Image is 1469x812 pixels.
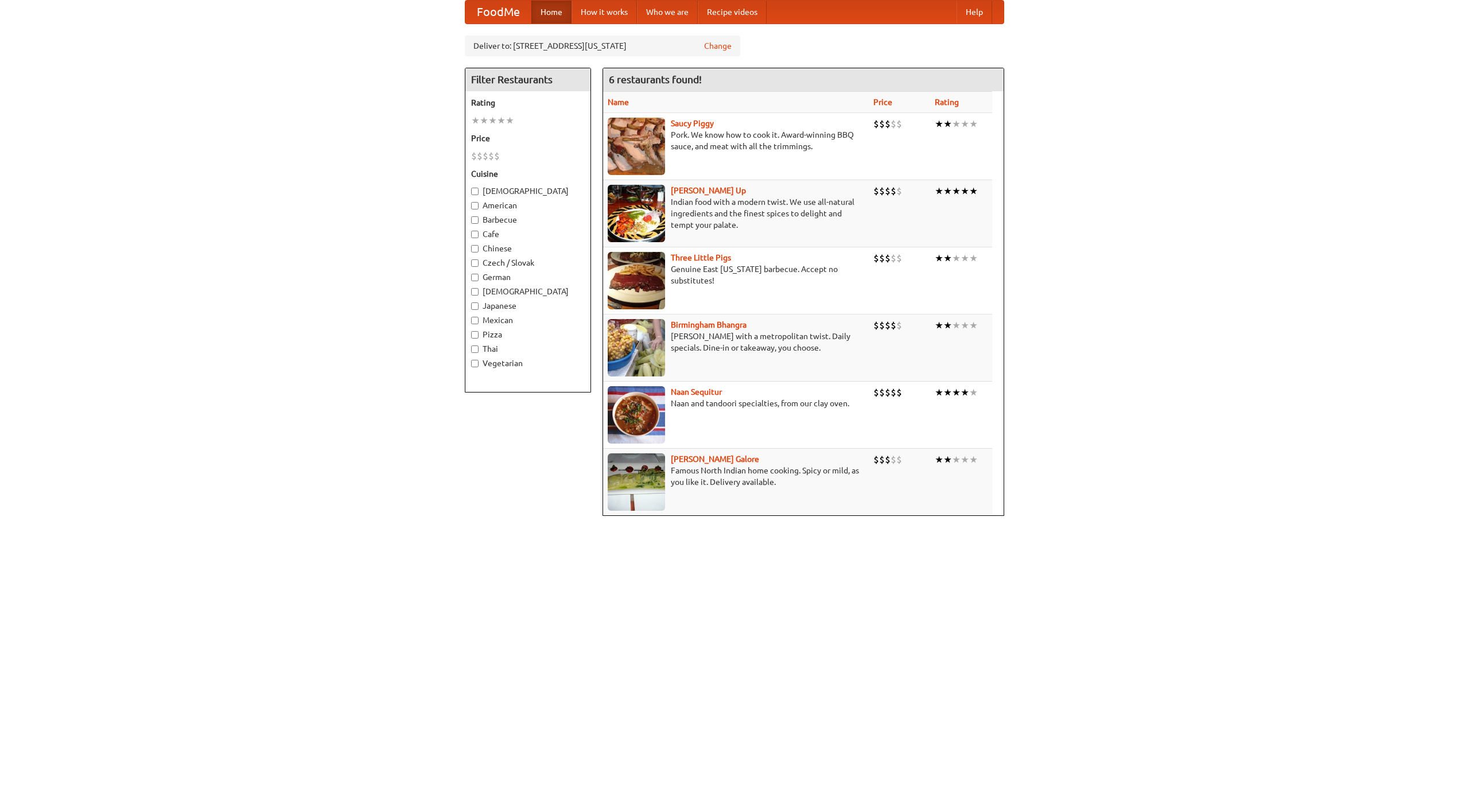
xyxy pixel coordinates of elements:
[497,114,506,127] li: ★
[471,97,585,108] h5: Rating
[471,259,479,267] input: Czech / Slovak
[671,320,747,329] a: Birmingham Bhangra
[952,386,961,399] li: ★
[969,319,978,332] li: ★
[873,252,879,265] li: $
[935,453,943,466] li: ★
[608,319,665,376] img: bhangra.jpg
[952,453,961,466] li: ★
[879,185,885,197] li: $
[873,98,892,107] a: Price
[879,453,885,466] li: $
[961,386,969,399] li: ★
[961,185,969,197] li: ★
[471,257,585,269] label: Czech / Slovak
[471,168,585,180] h5: Cuisine
[671,454,759,464] a: [PERSON_NAME] Galore
[896,252,902,265] li: $
[879,319,885,332] li: $
[471,231,479,238] input: Cafe
[952,319,961,332] li: ★
[608,98,629,107] a: Name
[873,185,879,197] li: $
[873,118,879,130] li: $
[885,185,891,197] li: $
[609,74,702,85] ng-pluralize: 6 restaurants found!
[671,387,722,397] a: Naan Sequitur
[896,185,902,197] li: $
[961,118,969,130] li: ★
[471,150,477,162] li: $
[671,186,746,195] a: [PERSON_NAME] Up
[471,345,479,353] input: Thai
[471,228,585,240] label: Cafe
[471,343,585,355] label: Thai
[471,274,479,281] input: German
[879,252,885,265] li: $
[471,202,479,209] input: American
[471,286,585,297] label: [DEMOGRAPHIC_DATA]
[471,200,585,211] label: American
[969,453,978,466] li: ★
[608,398,864,409] p: Naan and tandoori specialties, from our clay oven.
[471,360,479,367] input: Vegetarian
[943,453,952,466] li: ★
[471,133,585,144] h5: Price
[873,453,879,466] li: $
[879,386,885,399] li: $
[608,252,665,309] img: littlepigs.jpg
[879,118,885,130] li: $
[943,252,952,265] li: ★
[471,271,585,283] label: German
[471,314,585,326] label: Mexican
[471,216,479,224] input: Barbecue
[969,185,978,197] li: ★
[704,40,732,52] a: Change
[896,453,902,466] li: $
[935,118,943,130] li: ★
[943,185,952,197] li: ★
[943,386,952,399] li: ★
[488,150,494,162] li: $
[943,118,952,130] li: ★
[969,252,978,265] li: ★
[935,319,943,332] li: ★
[471,300,585,312] label: Japanese
[943,319,952,332] li: ★
[608,331,864,353] p: [PERSON_NAME] with a metropolitan twist. Daily specials. Dine-in or takeaway, you choose.
[572,1,637,24] a: How it works
[480,114,488,127] li: ★
[698,1,767,24] a: Recipe videos
[671,253,731,262] a: Three Little Pigs
[471,188,479,195] input: [DEMOGRAPHIC_DATA]
[608,118,665,175] img: saucy.jpg
[608,185,665,242] img: curryup.jpg
[471,329,585,340] label: Pizza
[961,252,969,265] li: ★
[891,252,896,265] li: $
[494,150,500,162] li: $
[608,386,665,444] img: naansequitur.jpg
[477,150,483,162] li: $
[608,129,864,152] p: Pork. We know how to cook it. Award-winning BBQ sauce, and meat with all the trimmings.
[891,319,896,332] li: $
[935,386,943,399] li: ★
[969,118,978,130] li: ★
[671,119,714,128] a: Saucy Piggy
[506,114,514,127] li: ★
[608,465,864,488] p: Famous North Indian home cooking. Spicy or mild, as you like it. Delivery available.
[608,263,864,286] p: Genuine East [US_STATE] barbecue. Accept no substitutes!
[471,185,585,197] label: [DEMOGRAPHIC_DATA]
[891,185,896,197] li: $
[896,319,902,332] li: $
[488,114,497,127] li: ★
[885,386,891,399] li: $
[483,150,488,162] li: $
[471,317,479,324] input: Mexican
[873,386,879,399] li: $
[961,319,969,332] li: ★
